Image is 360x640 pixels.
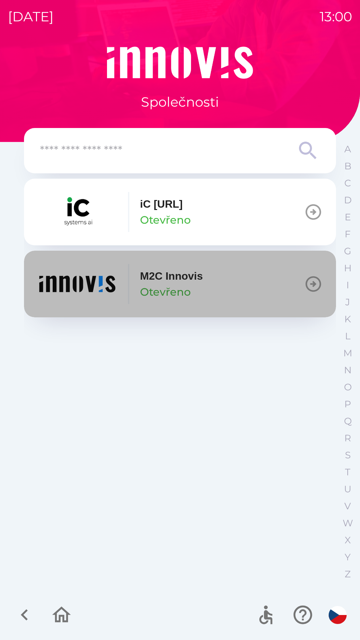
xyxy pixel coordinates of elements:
[8,7,54,27] p: [DATE]
[344,483,351,495] p: U
[24,251,336,317] button: M2C InnovisOtevřeno
[345,534,351,546] p: X
[339,413,356,430] button: Q
[339,260,356,277] button: H
[339,430,356,447] button: R
[140,196,183,212] p: iC [URL]
[345,211,351,223] p: E
[344,381,352,393] p: O
[345,296,350,308] p: J
[339,243,356,260] button: G
[344,160,351,172] p: B
[345,466,350,478] p: T
[339,209,356,226] button: E
[344,143,351,155] p: A
[344,398,351,410] p: P
[339,498,356,515] button: V
[320,7,352,27] p: 13:00
[339,464,356,481] button: T
[37,264,117,304] img: ef454dd6-c04b-4b09-86fc-253a1223f7b7.png
[339,532,356,549] button: X
[339,515,356,532] button: W
[344,262,352,274] p: H
[339,549,356,566] button: Y
[345,449,351,461] p: S
[345,228,351,240] p: F
[343,347,352,359] p: M
[37,192,117,232] img: 0b57a2db-d8c2-416d-bc33-8ae43c84d9d8.png
[345,330,350,342] p: L
[329,606,347,624] img: cs flag
[344,245,351,257] p: G
[339,566,356,583] button: Z
[140,284,191,300] p: Otevřeno
[346,279,349,291] p: I
[339,328,356,345] button: L
[339,396,356,413] button: P
[339,447,356,464] button: S
[339,345,356,362] button: M
[339,226,356,243] button: F
[24,47,336,79] img: Logo
[141,92,219,112] p: Společnosti
[344,177,351,189] p: C
[339,175,356,192] button: C
[345,568,351,580] p: Z
[344,194,352,206] p: D
[339,158,356,175] button: B
[344,432,351,444] p: R
[339,192,356,209] button: D
[140,212,191,228] p: Otevřeno
[339,141,356,158] button: A
[344,364,352,376] p: N
[339,379,356,396] button: O
[339,362,356,379] button: N
[344,313,351,325] p: K
[344,500,351,512] p: V
[339,277,356,294] button: I
[339,294,356,311] button: J
[24,179,336,245] button: iC [URL]Otevřeno
[339,311,356,328] button: K
[339,481,356,498] button: U
[343,517,353,529] p: W
[140,268,203,284] p: M2C Innovis
[345,551,351,563] p: Y
[344,415,352,427] p: Q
